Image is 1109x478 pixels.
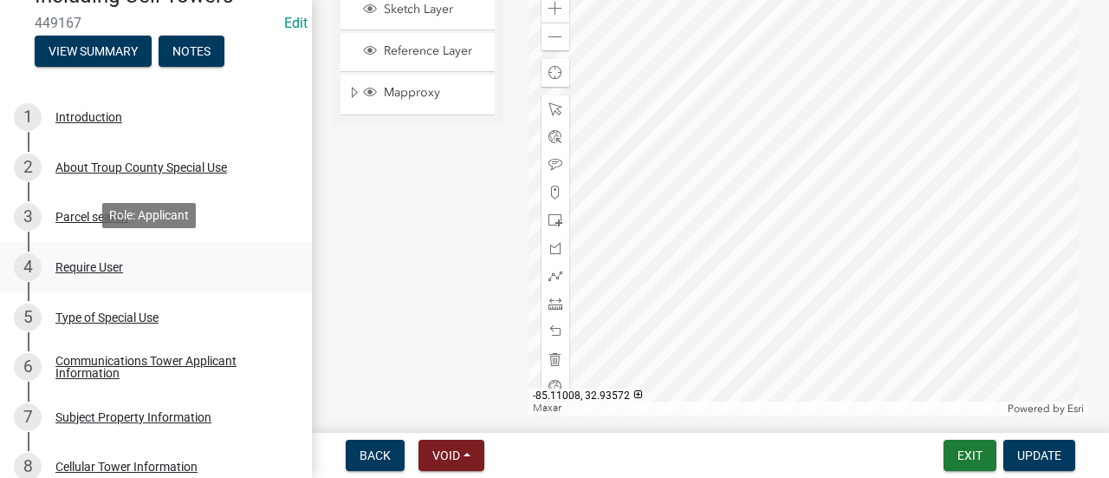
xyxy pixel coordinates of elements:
[379,85,489,101] span: Mapproxy
[432,449,460,462] span: Void
[360,449,391,462] span: Back
[55,411,211,423] div: Subject Property Information
[542,59,569,87] div: Find my location
[35,15,277,31] span: 449167
[346,440,405,471] button: Back
[1067,403,1084,415] a: Esri
[340,33,495,72] li: Reference Layer
[14,403,42,431] div: 7
[379,2,489,17] span: Sketch Layer
[529,402,1004,416] div: Maxar
[360,2,489,19] div: Sketch Layer
[159,46,224,60] wm-modal-confirm: Notes
[55,161,227,174] div: About Troup County Special Use
[1003,402,1088,416] div: Powered by
[542,23,569,50] div: Zoom out
[347,85,360,103] span: Expand
[55,111,122,123] div: Introduction
[360,85,489,102] div: Mapproxy
[14,103,42,131] div: 1
[284,15,308,31] wm-modal-confirm: Edit Application Number
[14,154,42,181] div: 2
[1017,449,1061,462] span: Update
[55,461,198,473] div: Cellular Tower Information
[102,203,196,228] div: Role: Applicant
[14,304,42,331] div: 5
[55,261,123,273] div: Require User
[379,43,489,59] span: Reference Layer
[55,211,128,223] div: Parcel search
[284,15,308,31] a: Edit
[14,203,42,231] div: 3
[35,36,152,67] button: View Summary
[14,353,42,381] div: 6
[35,46,152,60] wm-modal-confirm: Summary
[159,36,224,67] button: Notes
[55,311,159,324] div: Type of Special Use
[55,355,284,379] div: Communications Tower Applicant Information
[340,75,495,115] li: Mapproxy
[1003,440,1075,471] button: Update
[944,440,996,471] button: Exit
[418,440,484,471] button: Void
[14,253,42,281] div: 4
[360,43,489,61] div: Reference Layer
